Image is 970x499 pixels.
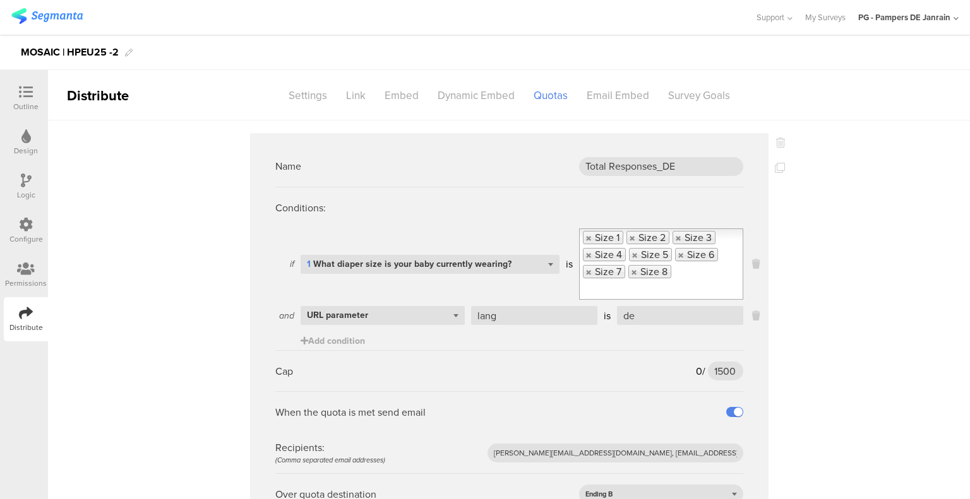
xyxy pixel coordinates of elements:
div: PG - Pampers DE Janrain [858,11,950,23]
span: Size 4 [595,247,622,262]
div: Embed [375,85,428,107]
span: 0 [696,364,702,379]
input: Type value... [617,306,743,325]
span: / [702,364,705,379]
div: Cap [275,364,293,379]
span: What diaper size is your baby currently wearing? [307,257,512,271]
div: Settings [279,85,337,107]
div: Permissions [5,278,47,289]
span: Size 2 [638,230,666,245]
span: Size 3 [685,230,712,245]
div: Logic [17,189,35,201]
div: Configure [9,233,43,245]
div: (Comma separated email addresses) [275,455,385,465]
span: Size 8 [640,264,668,279]
div: When the quota is met send email [275,405,426,420]
div: if [275,257,294,271]
span: URL parameter [307,308,368,322]
div: and [275,309,294,322]
input: you@domain.com, other@domain.com, ... [488,443,743,462]
div: Survey Goals [659,85,739,107]
div: Name [275,159,301,173]
img: segmanta logo [11,8,83,24]
div: Conditions: [275,187,743,228]
div: is [604,308,611,323]
div: Design [14,145,38,156]
span: Size 1 [595,230,620,245]
div: URL parameter [307,310,368,321]
div: Link [337,85,375,107]
div: Quotas [524,85,577,107]
div: is [566,257,573,271]
span: Size 5 [641,247,668,262]
div: Dynamic Embed [428,85,524,107]
span: Support [757,11,784,23]
div: Distribute [48,85,193,106]
div: MOSAIC | HPEU25 -2 [21,42,119,62]
div: Outline [13,101,39,112]
div: Email Embed [577,85,659,107]
input: Untitled quota [579,157,743,176]
span: Add condition [301,334,365,348]
div: Duplicate Quota [775,158,785,177]
span: Ending B [585,489,613,499]
input: Type parameter... [471,306,597,325]
span: 1 [307,257,311,271]
div: Recipients: [275,440,385,465]
input: Select box [580,281,652,298]
span: Size 6 [687,247,714,262]
div: What diaper size is your baby currently wearing? [307,259,512,270]
span: Size 7 [595,264,621,279]
div: Distribute [9,322,43,333]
